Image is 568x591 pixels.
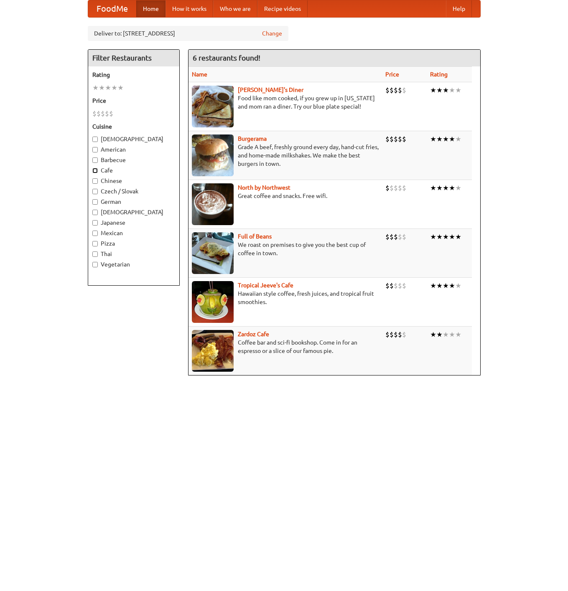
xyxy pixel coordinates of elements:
[443,86,449,95] li: ★
[192,183,234,225] img: north.jpg
[192,134,234,176] img: burgerama.jpg
[398,281,402,290] li: $
[192,289,379,306] p: Hawaiian style coffee, fresh juices, and tropical fruit smoothies.
[92,122,175,131] h5: Cuisine
[92,239,175,248] label: Pizza
[398,232,402,241] li: $
[88,0,136,17] a: FoodMe
[192,143,379,168] p: Grade A beef, freshly ground every day, hand-cut fries, and home-made milkshakes. We make the bes...
[92,241,98,246] input: Pizza
[398,86,402,95] li: $
[238,282,293,289] b: Tropical Jeeve's Cafe
[385,71,399,78] a: Price
[385,232,390,241] li: $
[390,86,394,95] li: $
[402,86,406,95] li: $
[430,183,436,193] li: ★
[92,157,98,163] input: Barbecue
[92,166,175,175] label: Cafe
[92,229,175,237] label: Mexican
[136,0,166,17] a: Home
[390,183,394,193] li: $
[92,137,98,142] input: [DEMOGRAPHIC_DATA]
[394,281,398,290] li: $
[430,330,436,339] li: ★
[262,29,282,38] a: Change
[449,281,455,290] li: ★
[455,86,461,95] li: ★
[436,281,443,290] li: ★
[455,232,461,241] li: ★
[394,232,398,241] li: $
[192,338,379,355] p: Coffee bar and sci-fi bookshop. Come in for an espresso or a slice of our famous pie.
[99,83,105,92] li: ★
[443,281,449,290] li: ★
[92,83,99,92] li: ★
[385,86,390,95] li: $
[238,331,269,337] b: Zardoz Cafe
[238,184,290,191] b: North by Northwest
[88,26,288,41] div: Deliver to: [STREET_ADDRESS]
[92,71,175,79] h5: Rating
[213,0,257,17] a: Who we are
[430,281,436,290] li: ★
[430,134,436,144] li: ★
[402,134,406,144] li: $
[455,183,461,193] li: ★
[455,134,461,144] li: ★
[238,135,267,142] a: Burgerama
[192,241,379,257] p: We roast on premises to give you the best cup of coffee in town.
[443,134,449,144] li: ★
[92,210,98,215] input: [DEMOGRAPHIC_DATA]
[192,232,234,274] img: beans.jpg
[449,183,455,193] li: ★
[92,156,175,164] label: Barbecue
[92,187,175,195] label: Czech / Slovak
[436,134,443,144] li: ★
[385,281,390,290] li: $
[92,199,98,205] input: German
[385,134,390,144] li: $
[109,109,113,118] li: $
[257,0,308,17] a: Recipe videos
[238,233,272,240] a: Full of Beans
[92,147,98,152] input: American
[449,330,455,339] li: ★
[443,183,449,193] li: ★
[192,330,234,372] img: zardoz.jpg
[436,86,443,95] li: ★
[117,83,124,92] li: ★
[192,86,234,127] img: sallys.jpg
[394,134,398,144] li: $
[430,232,436,241] li: ★
[385,183,390,193] li: $
[166,0,213,17] a: How it works
[92,262,98,267] input: Vegetarian
[192,94,379,111] p: Food like mom cooked, if you grew up in [US_STATE] and mom ran a diner. Try our blue plate special!
[455,281,461,290] li: ★
[398,330,402,339] li: $
[402,232,406,241] li: $
[92,96,175,105] h5: Price
[92,250,175,258] label: Thai
[390,232,394,241] li: $
[92,135,175,143] label: [DEMOGRAPHIC_DATA]
[92,251,98,257] input: Thai
[105,83,111,92] li: ★
[92,189,98,194] input: Czech / Slovak
[449,86,455,95] li: ★
[436,183,443,193] li: ★
[97,109,101,118] li: $
[398,134,402,144] li: $
[449,232,455,241] li: ★
[443,232,449,241] li: ★
[446,0,472,17] a: Help
[105,109,109,118] li: $
[443,330,449,339] li: ★
[402,183,406,193] li: $
[92,260,175,269] label: Vegetarian
[455,330,461,339] li: ★
[402,281,406,290] li: $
